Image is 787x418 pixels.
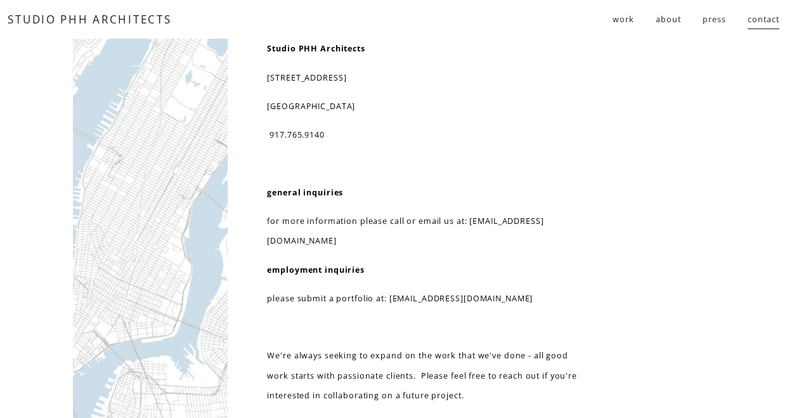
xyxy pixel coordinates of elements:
p: [GEOGRAPHIC_DATA] [267,96,584,116]
p: for more information please call or email us at: [EMAIL_ADDRESS][DOMAIN_NAME] [267,211,584,251]
p: We're always seeking to expand on the work that we've done - all good work starts with passionate... [267,346,584,405]
a: about [656,9,680,30]
a: folder dropdown [613,9,634,30]
strong: employment inquiries [267,265,365,275]
p: please submit a portfolio at: [EMAIL_ADDRESS][DOMAIN_NAME] [267,289,584,308]
p: [STREET_ADDRESS] [267,68,584,88]
p: 917.765.9140 [267,125,584,145]
a: STUDIO PHH ARCHITECTS [8,12,171,27]
strong: general inquiries [267,187,343,198]
a: contact [748,9,779,30]
span: work [613,10,634,29]
a: press [703,9,725,30]
strong: Studio PHH Architects [267,43,365,54]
